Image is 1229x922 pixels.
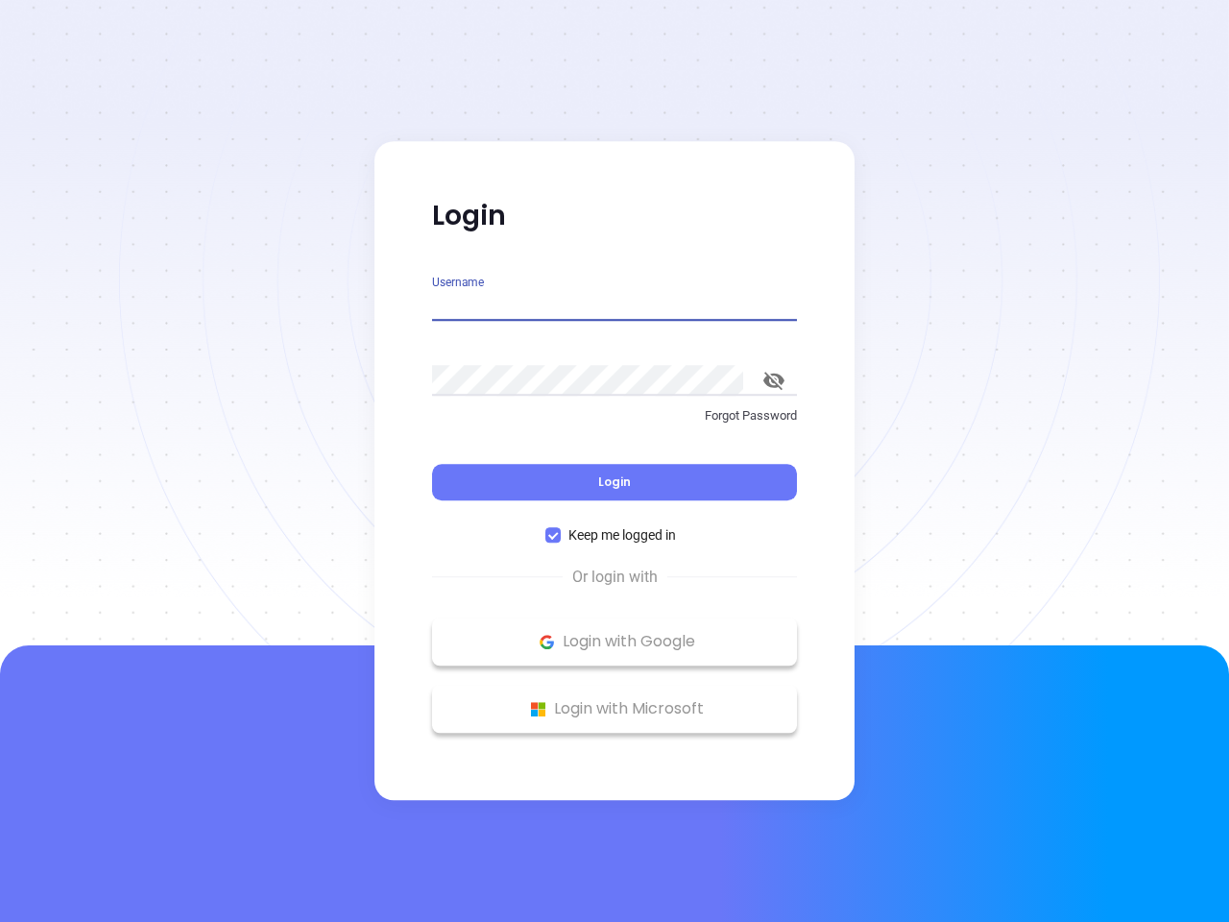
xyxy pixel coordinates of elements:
[442,627,787,656] p: Login with Google
[442,694,787,723] p: Login with Microsoft
[432,464,797,500] button: Login
[432,277,484,288] label: Username
[563,566,667,589] span: Or login with
[432,685,797,733] button: Microsoft Logo Login with Microsoft
[432,618,797,666] button: Google Logo Login with Google
[535,630,559,654] img: Google Logo
[432,406,797,425] p: Forgot Password
[432,199,797,233] p: Login
[751,357,797,403] button: toggle password visibility
[598,473,631,490] span: Login
[432,406,797,441] a: Forgot Password
[561,524,684,546] span: Keep me logged in
[526,697,550,721] img: Microsoft Logo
